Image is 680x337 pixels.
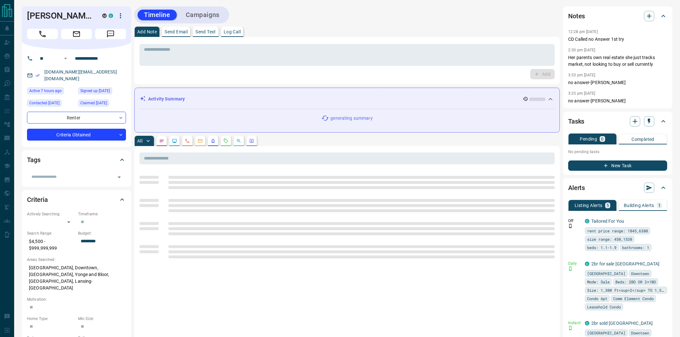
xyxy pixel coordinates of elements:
[585,262,589,266] div: condos.ca
[568,30,598,34] p: 12:28 pm [DATE]
[568,218,581,224] p: Off
[27,297,126,302] p: Motivation:
[137,139,142,143] p: All
[195,30,216,34] p: Send Text
[27,263,126,293] p: [GEOGRAPHIC_DATA], Downtown, [GEOGRAPHIC_DATA], Yonge and Bloor, [GEOGRAPHIC_DATA], Lansing-[GEOG...
[568,261,581,266] p: Daily
[137,30,157,34] p: Add Note
[95,29,126,39] span: Message
[568,11,585,21] h2: Notes
[568,79,667,86] p: no answer-[PERSON_NAME]
[591,321,653,326] a: 2br sold [GEOGRAPHIC_DATA]
[585,321,589,325] div: condos.ca
[568,114,667,129] div: Tasks
[27,11,93,21] h1: [PERSON_NAME]
[27,194,48,205] h2: Criteria
[587,236,632,242] span: size range: 450,1538
[224,30,241,34] p: Log Call
[165,30,188,34] p: Send Email
[568,54,667,68] p: Her parents own real estate she just tracks market, not looking to buy or sell currently
[591,261,659,266] a: 2br for sale [GEOGRAPHIC_DATA]
[631,137,654,142] p: Completed
[62,55,69,62] button: Open
[44,69,117,81] a: [DOMAIN_NAME][EMAIL_ADDRESS][DOMAIN_NAME]
[615,279,656,285] span: Beds: 2BD OR 2+1BD
[624,203,654,208] p: Building Alerts
[568,116,584,126] h2: Tasks
[27,155,40,165] h2: Tags
[568,180,667,195] div: Alerts
[78,87,126,96] div: Sun Jul 17 2016
[587,330,625,336] span: [GEOGRAPHIC_DATA]
[568,91,595,96] p: 3:25 pm [DATE]
[198,138,203,143] svg: Emails
[27,29,58,39] span: Call
[568,183,585,193] h2: Alerts
[585,219,589,223] div: condos.ca
[27,192,126,207] div: Criteria
[140,93,554,105] div: Activity Summary
[587,304,621,310] span: Leasehold Condo
[35,73,40,78] svg: Email Verified
[27,87,75,96] div: Thu Aug 14 2025
[138,10,177,20] button: Timeline
[159,138,164,143] svg: Notes
[631,270,649,277] span: Downtown
[568,320,581,326] p: Instant
[78,316,126,322] p: Min Size:
[587,295,607,302] span: Condo Apt
[29,88,62,94] span: Active 7 hours ago
[27,99,75,108] div: Fri Mar 07 2025
[601,137,604,141] p: 0
[568,48,595,52] p: 2:30 pm [DATE]
[568,8,667,24] div: Notes
[587,244,616,251] span: beds: 1.1-1.9
[658,203,661,208] p: 1
[210,138,216,143] svg: Listing Alerts
[80,100,107,106] span: Claimed [DATE]
[148,96,185,102] p: Activity Summary
[80,88,110,94] span: Signed up [DATE]
[587,279,610,285] span: Mode: Sale
[587,228,648,234] span: rent price range: 1845,6380
[613,295,654,302] span: Comm Element Condo
[172,138,177,143] svg: Lead Browsing Activity
[575,203,603,208] p: Listing Alerts
[61,29,92,39] span: Email
[185,138,190,143] svg: Calls
[78,230,126,236] p: Budget:
[622,244,649,251] span: bathrooms: 1
[109,13,113,18] div: condos.ca
[568,266,573,271] svg: Push Notification Only
[27,152,126,168] div: Tags
[568,36,667,43] p: CD Called no Answer 1st try
[236,138,241,143] svg: Opportunities
[27,230,75,236] p: Search Range:
[587,270,625,277] span: [GEOGRAPHIC_DATA]
[27,112,126,124] div: Renter
[29,100,59,106] span: Contacted [DATE]
[330,115,372,122] p: generating summary
[27,129,126,141] div: Criteria Obtained
[78,99,126,108] div: Wed Mar 23 2022
[568,326,573,330] svg: Push Notification Only
[568,224,573,228] svg: Push Notification Only
[115,173,124,182] button: Open
[568,73,595,77] p: 3:53 pm [DATE]
[568,160,667,171] button: New Task
[249,138,254,143] svg: Agent Actions
[223,138,228,143] svg: Requests
[27,316,75,322] p: Home Type:
[27,211,75,217] p: Actively Searching:
[580,137,597,141] p: Pending
[591,219,624,224] a: Tailored For You
[631,330,649,336] span: Downtown
[568,147,667,157] p: No pending tasks
[568,98,667,104] p: no answer-[PERSON_NAME]
[587,287,665,293] span: Size: 1,300 ft<sup>2</sup> TO 1,500 ft<sup>2</sup>
[606,203,609,208] p: 5
[27,236,75,254] p: $4,500 - $999,999,999
[27,257,126,263] p: Areas Searched:
[78,211,126,217] p: Timeframe:
[102,13,107,18] div: mrloft.ca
